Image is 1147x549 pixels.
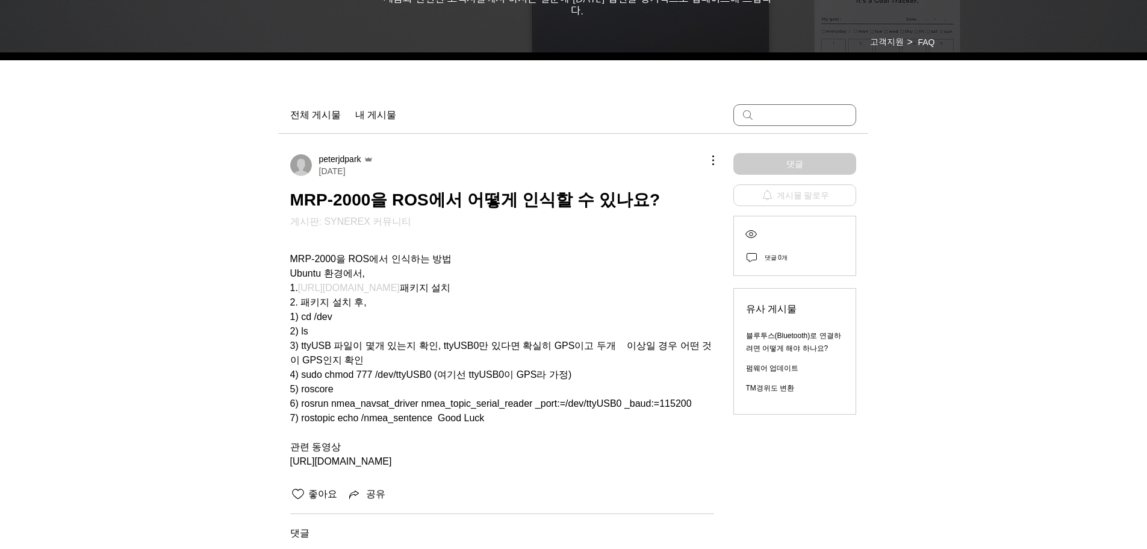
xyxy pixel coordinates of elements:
button: 좋아요 아이콘 표시 해제됨 [290,487,306,501]
span: 좋아요 [306,488,337,501]
span: MRP-2000을 ROS에서 어떻게 인식할 수 있나요? [290,190,661,209]
span: 관련 동영상 [290,442,341,452]
span: 7) rostopic echo /nmea_sentence Good Luck [290,413,485,423]
span: 3) ttyUSB 파일이 몇개 있는지 확인, ttyUSB0만 있다면 확실히 GPS이고 두개 이상일 경우 어떤 것이 GPS인지 확인 [290,340,712,365]
span: 2. 패키지 설치 후, [290,297,367,307]
a: peterjdpark운영자[DATE] [290,153,373,177]
svg: 운영자 [364,154,373,164]
button: Share via link [347,487,385,501]
span: 패키지 설치 [400,283,450,293]
span: MRP-2000을 ROS에서 인식하는 방법 [290,254,452,264]
span: 1. [290,283,298,293]
span: 6) rosrun nmea_navsat_driver nmea_topic_serial_reader _port:=/dev/ttyUSB0 _baud:=115200 [290,398,692,409]
a: 게시판: SYNEREX 커뮤니티 [290,216,412,227]
button: 추가 작업 [700,153,714,168]
span: 1) cd /dev [290,312,332,322]
span: 2) ls [290,326,308,336]
a: 펌웨어 업데이트 [746,364,798,372]
a: 전체 게시물 [290,108,341,122]
span: 유사 게시물 [746,301,844,318]
span: [URL][DOMAIN_NAME] [290,456,392,466]
span: 4) sudo chmod 777 /dev/ttyUSB0 (여기선 ttyUSB0이 GPS라 가정) [290,369,572,380]
span: 댓글 [786,158,803,171]
a: [URL][DOMAIN_NAME] [298,283,400,293]
button: 게시물 팔로우 [733,184,856,206]
a: TM경위도 변환 [746,384,795,392]
a: 블루투스(Bluetooth)로 연결하려면 어떻게 해야 하나요? [746,331,841,353]
span: 게시물 팔로우 [777,191,830,200]
span: 공유 [366,488,385,501]
a: 내 게시물 [355,108,396,122]
span: [DATE] [319,165,346,177]
button: 댓글 [733,153,856,175]
div: 댓글 0개 [765,252,788,263]
span: peterjdpark [319,153,361,165]
span: 댓글 [290,529,714,538]
span: 5) roscore [290,384,334,394]
span: Ubuntu 환경에서, [290,268,365,278]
